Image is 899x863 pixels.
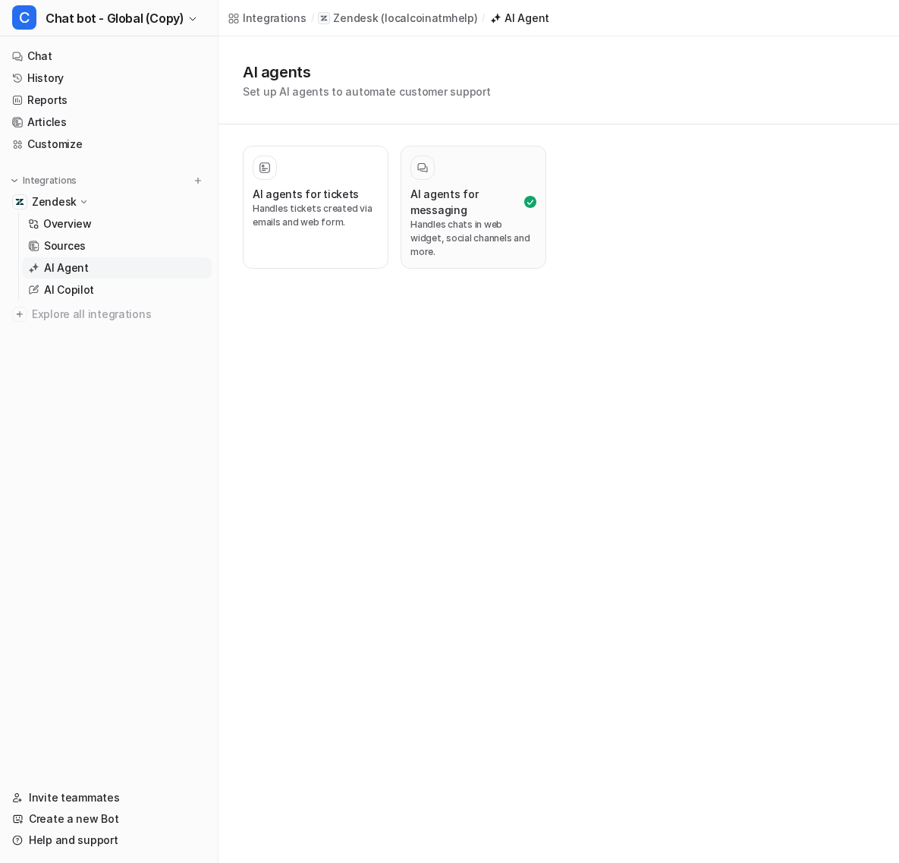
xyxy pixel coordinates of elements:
[6,68,212,89] a: History
[228,10,306,26] a: Integrations
[22,279,212,301] a: AI Copilot
[12,307,27,322] img: explore all integrations
[311,11,314,25] span: /
[44,260,89,276] p: AI Agent
[489,10,549,26] a: AI Agent
[243,83,490,99] p: Set up AI agents to automate customer support
[6,808,212,830] a: Create a new Bot
[6,787,212,808] a: Invite teammates
[381,11,477,26] p: ( localcoinatmhelp )
[6,134,212,155] a: Customize
[6,830,212,851] a: Help and support
[46,8,184,29] span: Chat bot - Global (Copy)
[410,186,521,218] h3: AI agents for messaging
[482,11,485,25] span: /
[505,10,549,26] div: AI Agent
[23,175,77,187] p: Integrations
[32,302,206,326] span: Explore all integrations
[12,5,36,30] span: C
[243,146,388,269] button: AI agents for ticketsHandles tickets created via emails and web form.
[22,213,212,235] a: Overview
[410,218,536,259] p: Handles chats in web widget, social channels and more.
[193,175,203,186] img: menu_add.svg
[333,11,378,26] p: Zendesk
[6,90,212,111] a: Reports
[318,11,477,26] a: Zendesk(localcoinatmhelp)
[6,46,212,67] a: Chat
[9,175,20,186] img: expand menu
[401,146,546,269] button: AI agents for messagingHandles chats in web widget, social channels and more.
[6,112,212,133] a: Articles
[22,235,212,257] a: Sources
[32,194,77,209] p: Zendesk
[253,186,359,202] h3: AI agents for tickets
[6,173,81,188] button: Integrations
[15,197,24,206] img: Zendesk
[44,238,86,254] p: Sources
[43,216,92,231] p: Overview
[6,304,212,325] a: Explore all integrations
[253,202,379,229] p: Handles tickets created via emails and web form.
[243,61,490,83] h1: AI agents
[44,282,94,298] p: AI Copilot
[243,10,306,26] div: Integrations
[22,257,212,279] a: AI Agent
